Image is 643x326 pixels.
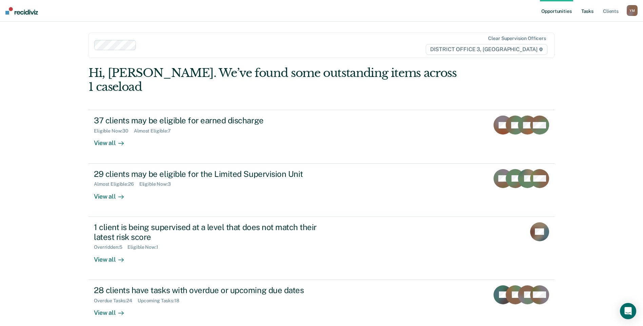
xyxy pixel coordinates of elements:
img: Recidiviz [5,7,38,15]
div: 28 clients have tasks with overdue or upcoming due dates [94,285,332,295]
div: View all [94,303,132,317]
div: Almost Eligible : 26 [94,181,139,187]
div: View all [94,250,132,263]
div: View all [94,134,132,147]
div: Y M [627,5,638,16]
div: 1 client is being supervised at a level that does not match their latest risk score [94,222,332,242]
button: YM [627,5,638,16]
div: Almost Eligible : 7 [134,128,176,134]
div: Eligible Now : 30 [94,128,134,134]
div: 29 clients may be eligible for the Limited Supervision Unit [94,169,332,179]
a: 37 clients may be eligible for earned dischargeEligible Now:30Almost Eligible:7View all [88,110,555,163]
div: Eligible Now : 1 [127,244,163,250]
div: 37 clients may be eligible for earned discharge [94,116,332,125]
div: Upcoming Tasks : 18 [138,298,185,304]
div: Clear supervision officers [488,36,546,41]
div: View all [94,187,132,200]
a: 29 clients may be eligible for the Limited Supervision UnitAlmost Eligible:26Eligible Now:3View all [88,164,555,217]
div: Hi, [PERSON_NAME]. We’ve found some outstanding items across 1 caseload [88,66,461,94]
div: Overdue Tasks : 24 [94,298,138,304]
div: Eligible Now : 3 [139,181,176,187]
div: Overridden : 5 [94,244,127,250]
a: 1 client is being supervised at a level that does not match their latest risk scoreOverridden:5El... [88,217,555,280]
span: DISTRICT OFFICE 3, [GEOGRAPHIC_DATA] [426,44,547,55]
div: Open Intercom Messenger [620,303,636,319]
